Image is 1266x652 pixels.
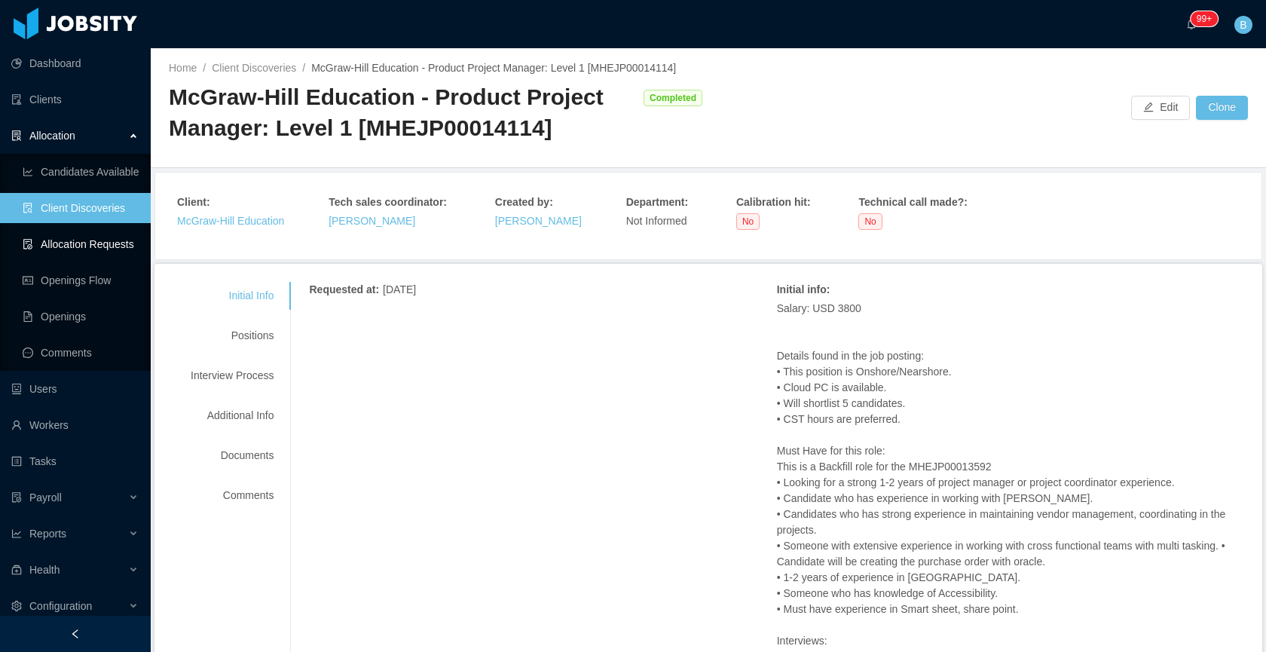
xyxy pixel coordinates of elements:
[777,301,1244,317] p: Salary: USD 3800
[173,482,292,510] div: Comments
[495,196,553,208] strong: Created by :
[1240,16,1246,34] span: B
[11,374,139,404] a: icon: robotUsers
[11,48,139,78] a: icon: pie-chartDashboard
[23,265,139,295] a: icon: idcardOpenings Flow
[29,491,62,504] span: Payroll
[383,283,416,295] span: [DATE]
[644,90,702,106] span: Completed
[1196,96,1248,120] button: Clone
[169,82,636,143] div: McGraw-Hill Education - Product Project Manager: Level 1 [MHEJP00014114]
[626,215,687,227] span: Not Informed
[736,196,811,208] strong: Calibration hit :
[329,215,415,227] a: [PERSON_NAME]
[11,601,22,611] i: icon: setting
[11,565,22,575] i: icon: medicine-box
[29,600,92,612] span: Configuration
[1131,96,1190,120] button: icon: editEdit
[495,215,582,227] a: [PERSON_NAME]
[11,492,22,503] i: icon: file-protect
[1191,11,1218,26] sup: 245
[173,362,292,390] div: Interview Process
[29,130,75,142] span: Allocation
[11,130,22,141] i: icon: solution
[11,84,139,115] a: icon: auditClients
[858,196,967,208] strong: Technical call made? :
[212,62,296,74] a: Client Discoveries
[177,215,284,227] a: McGraw-Hill Education
[203,62,206,74] span: /
[777,443,1244,617] p: Must Have for this role: This is a Backfill role for the MHEJP00013592 • Looking for a strong 1-2...
[777,283,830,295] strong: Initial info :
[169,62,197,74] a: Home
[23,193,139,223] a: icon: file-searchClient Discoveries
[302,62,305,74] span: /
[1186,19,1197,29] i: icon: bell
[173,402,292,430] div: Additional Info
[11,446,139,476] a: icon: profileTasks
[309,283,379,295] strong: Requested at :
[311,62,676,74] span: McGraw-Hill Education - Product Project Manager: Level 1 [MHEJP00014114]
[173,442,292,470] div: Documents
[23,302,139,332] a: icon: file-textOpenings
[11,528,22,539] i: icon: line-chart
[736,213,760,230] span: No
[29,564,60,576] span: Health
[173,282,292,310] div: Initial Info
[11,410,139,440] a: icon: userWorkers
[23,338,139,368] a: icon: messageComments
[329,196,447,208] strong: Tech sales coordinator :
[177,196,210,208] strong: Client :
[29,528,66,540] span: Reports
[858,213,882,230] span: No
[777,348,1244,427] p: Details found in the job posting: • This position is Onshore/Nearshore. • Cloud PC is available. ...
[173,322,292,350] div: Positions
[23,229,139,259] a: icon: file-doneAllocation Requests
[23,157,139,187] a: icon: line-chartCandidates Available
[626,196,688,208] strong: Department :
